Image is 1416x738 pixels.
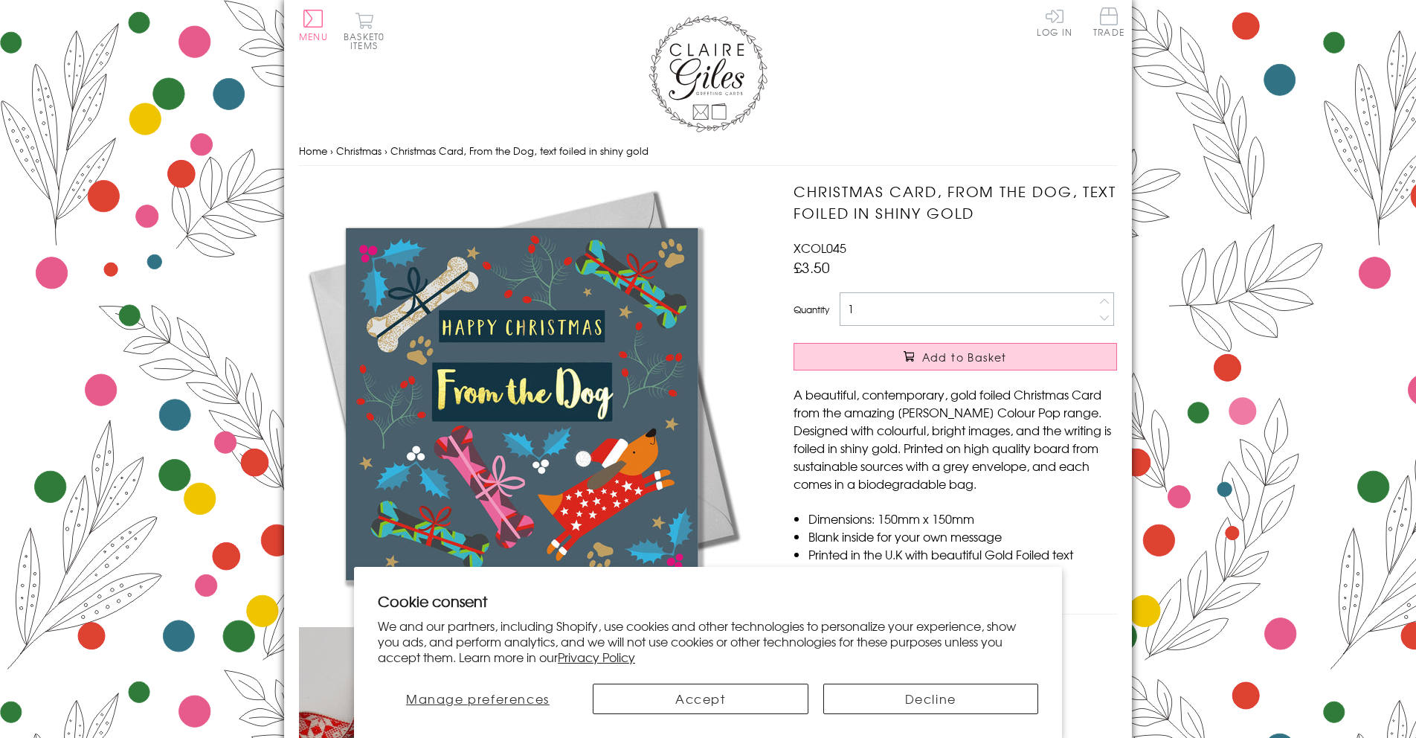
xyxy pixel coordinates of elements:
a: Log In [1037,7,1072,36]
span: Christmas Card, From the Dog, text foiled in shiny gold [390,144,649,158]
li: Blank inside for your own message [808,527,1117,545]
a: Christmas [336,144,382,158]
img: Claire Giles Greetings Cards [649,15,767,132]
button: Add to Basket [794,343,1117,370]
span: 0 items [350,30,384,52]
li: Dimensions: 150mm x 150mm [808,510,1117,527]
span: XCOL045 [794,239,846,257]
span: £3.50 [794,257,830,277]
button: Accept [593,684,808,714]
button: Manage preferences [378,684,578,714]
h2: Cookie consent [378,591,1038,612]
span: › [384,144,387,158]
span: Add to Basket [922,350,1007,365]
span: Trade [1093,7,1124,36]
button: Basket0 items [344,12,384,50]
span: Manage preferences [406,690,550,707]
p: We and our partners, including Shopify, use cookies and other technologies to personalize your ex... [378,618,1038,664]
button: Decline [823,684,1039,714]
p: A beautiful, contemporary, gold foiled Christmas Card from the amazing [PERSON_NAME] Colour Pop r... [794,385,1117,492]
a: Trade [1093,7,1124,39]
a: Home [299,144,327,158]
button: Menu [299,10,328,41]
li: Printed in the U.K with beautiful Gold Foiled text [808,545,1117,563]
span: › [330,144,333,158]
label: Quantity [794,303,829,316]
h1: Christmas Card, From the Dog, text foiled in shiny gold [794,181,1117,224]
a: Privacy Policy [558,648,635,666]
nav: breadcrumbs [299,136,1117,167]
li: Comes cello wrapped in Compostable bag [808,563,1117,581]
img: Christmas Card, From the Dog, text foiled in shiny gold [299,181,745,627]
span: Menu [299,30,328,43]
